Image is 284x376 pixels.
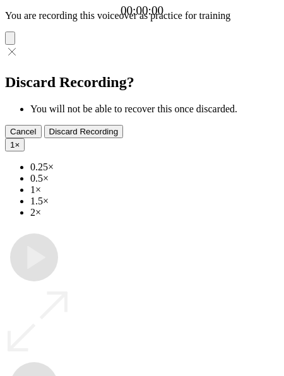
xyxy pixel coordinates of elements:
li: 0.5× [30,173,279,184]
li: 1.5× [30,196,279,207]
span: 1 [10,140,15,150]
p: You are recording this voiceover as practice for training [5,10,279,21]
button: Cancel [5,125,42,138]
h2: Discard Recording? [5,74,279,91]
a: 00:00:00 [121,4,163,18]
li: 2× [30,207,279,218]
button: Discard Recording [44,125,124,138]
li: 1× [30,184,279,196]
li: 0.25× [30,162,279,173]
button: 1× [5,138,25,151]
li: You will not be able to recover this once discarded. [30,103,279,115]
